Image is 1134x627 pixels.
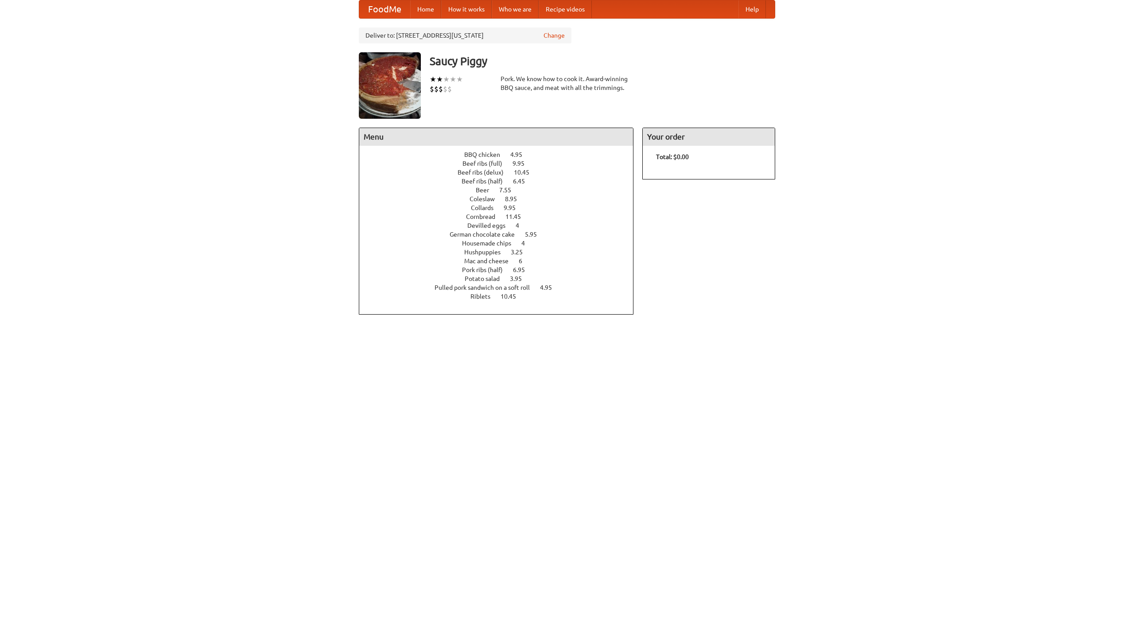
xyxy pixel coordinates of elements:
span: Beer [476,187,498,194]
span: 5.95 [525,231,546,238]
span: 6.95 [513,266,534,273]
a: Hushpuppies 3.25 [464,249,539,256]
a: Help [738,0,766,18]
h4: Menu [359,128,633,146]
span: 6 [519,257,531,265]
a: Beef ribs (half) 6.45 [462,178,541,185]
a: Cornbread 11.45 [466,213,537,220]
span: Collards [471,204,502,211]
a: BBQ chicken 4.95 [464,151,539,158]
a: German chocolate cake 5.95 [450,231,553,238]
a: Housemade chips 4 [462,240,541,247]
span: Cornbread [466,213,504,220]
a: Potato salad 3.95 [465,275,538,282]
li: ★ [443,74,450,84]
span: 4.95 [540,284,561,291]
li: $ [439,84,443,94]
span: 8.95 [505,195,526,203]
li: $ [430,84,434,94]
li: $ [434,84,439,94]
span: Hushpuppies [464,249,509,256]
li: ★ [450,74,456,84]
a: Mac and cheese 6 [464,257,539,265]
span: Coleslaw [470,195,504,203]
span: Pork ribs (half) [462,266,512,273]
span: German chocolate cake [450,231,524,238]
li: ★ [456,74,463,84]
span: Potato salad [465,275,509,282]
a: Who we are [492,0,539,18]
a: Beef ribs (full) 9.95 [462,160,541,167]
span: 10.45 [501,293,525,300]
span: Pulled pork sandwich on a soft roll [435,284,539,291]
h4: Your order [643,128,775,146]
div: Deliver to: [STREET_ADDRESS][US_STATE] [359,27,571,43]
a: Coleslaw 8.95 [470,195,533,203]
a: Change [544,31,565,40]
span: 9.95 [513,160,533,167]
span: 10.45 [514,169,538,176]
a: Riblets 10.45 [470,293,532,300]
span: Beef ribs (full) [462,160,511,167]
li: ★ [430,74,436,84]
div: Pork. We know how to cook it. Award-winning BBQ sauce, and meat with all the trimmings. [501,74,633,92]
span: 7.55 [499,187,520,194]
span: Riblets [470,293,499,300]
b: Total: $0.00 [656,153,689,160]
span: 4 [516,222,528,229]
h3: Saucy Piggy [430,52,775,70]
a: Devilled eggs 4 [467,222,536,229]
span: 4 [521,240,534,247]
a: FoodMe [359,0,410,18]
span: Beef ribs (half) [462,178,512,185]
span: 11.45 [505,213,530,220]
span: BBQ chicken [464,151,509,158]
a: How it works [441,0,492,18]
span: 3.25 [511,249,532,256]
a: Pulled pork sandwich on a soft roll 4.95 [435,284,568,291]
a: Beef ribs (delux) 10.45 [458,169,546,176]
span: 9.95 [504,204,524,211]
span: 3.95 [510,275,531,282]
a: Collards 9.95 [471,204,532,211]
a: Beer 7.55 [476,187,528,194]
li: ★ [436,74,443,84]
a: Pork ribs (half) 6.95 [462,266,541,273]
span: 4.95 [510,151,531,158]
span: Mac and cheese [464,257,517,265]
span: Housemade chips [462,240,520,247]
a: Recipe videos [539,0,592,18]
li: $ [447,84,452,94]
a: Home [410,0,441,18]
img: angular.jpg [359,52,421,119]
span: Beef ribs (delux) [458,169,513,176]
li: $ [443,84,447,94]
span: Devilled eggs [467,222,514,229]
span: 6.45 [513,178,534,185]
